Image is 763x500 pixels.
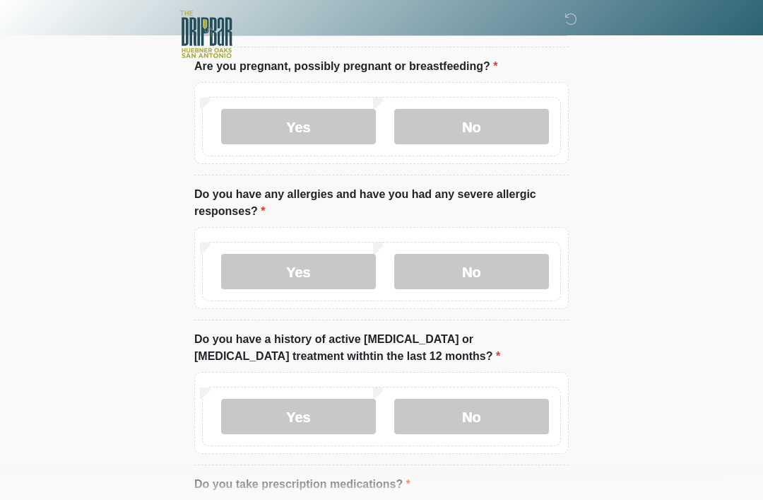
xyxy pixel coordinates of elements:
[180,11,232,58] img: The DRIPBaR - The Strand at Huebner Oaks Logo
[394,109,549,144] label: No
[194,331,569,365] label: Do you have a history of active [MEDICAL_DATA] or [MEDICAL_DATA] treatment withtin the last 12 mo...
[221,109,376,144] label: Yes
[194,476,410,493] label: Do you take prescription medications?
[221,399,376,434] label: Yes
[394,254,549,289] label: No
[394,399,549,434] label: No
[194,186,569,220] label: Do you have any allergies and have you had any severe allergic responses?
[221,254,376,289] label: Yes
